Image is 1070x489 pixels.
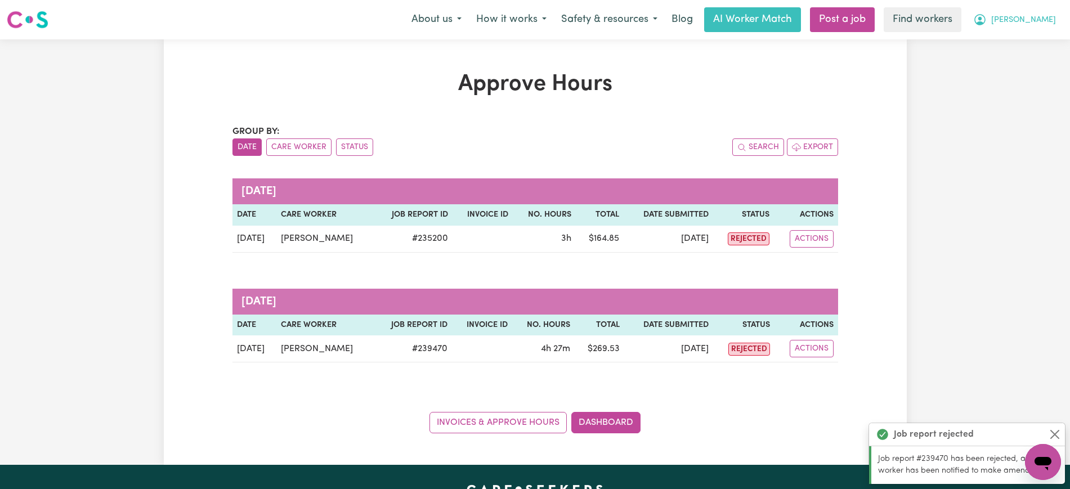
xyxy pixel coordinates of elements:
[276,204,374,226] th: Care worker
[266,138,332,156] button: sort invoices by care worker
[541,344,570,353] span: 4 hours 27 minutes
[232,315,276,336] th: Date
[453,204,513,226] th: Invoice ID
[232,204,276,226] th: Date
[232,138,262,156] button: sort invoices by date
[232,178,838,204] caption: [DATE]
[512,315,575,336] th: No. Hours
[374,226,453,253] td: # 235200
[7,7,48,33] a: Careseekers logo
[787,138,838,156] button: Export
[575,315,624,336] th: Total
[966,8,1063,32] button: My Account
[713,204,774,226] th: Status
[790,230,834,248] button: Actions
[624,315,714,336] th: Date Submitted
[232,226,276,253] td: [DATE]
[732,138,784,156] button: Search
[571,412,641,433] a: Dashboard
[878,453,1058,477] p: Job report #239470 has been rejected, and your worker has been notified to make amends.
[894,428,974,441] strong: Job report rejected
[624,226,713,253] td: [DATE]
[790,340,834,357] button: Actions
[810,7,875,32] a: Post a job
[373,335,451,362] td: # 239470
[576,226,623,253] td: $ 164.85
[713,315,774,336] th: Status
[1025,444,1061,480] iframe: Button to launch messaging window
[624,204,713,226] th: Date Submitted
[884,7,961,32] a: Find workers
[728,343,770,356] span: rejected
[1048,428,1062,441] button: Close
[232,335,276,362] td: [DATE]
[276,226,374,253] td: [PERSON_NAME]
[704,7,801,32] a: AI Worker Match
[554,8,665,32] button: Safety & resources
[575,335,624,362] td: $ 269.53
[469,8,554,32] button: How it works
[232,289,838,315] caption: [DATE]
[232,71,838,98] h1: Approve Hours
[513,204,576,226] th: No. Hours
[452,315,512,336] th: Invoice ID
[728,232,769,245] span: rejected
[991,14,1056,26] span: [PERSON_NAME]
[276,315,374,336] th: Care worker
[429,412,567,433] a: Invoices & Approve Hours
[276,335,374,362] td: [PERSON_NAME]
[374,204,453,226] th: Job Report ID
[774,204,838,226] th: Actions
[7,10,48,30] img: Careseekers logo
[624,335,714,362] td: [DATE]
[404,8,469,32] button: About us
[561,234,571,243] span: 3 hours
[576,204,623,226] th: Total
[774,315,838,336] th: Actions
[336,138,373,156] button: sort invoices by paid status
[665,7,700,32] a: Blog
[232,127,280,136] span: Group by:
[373,315,451,336] th: Job Report ID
